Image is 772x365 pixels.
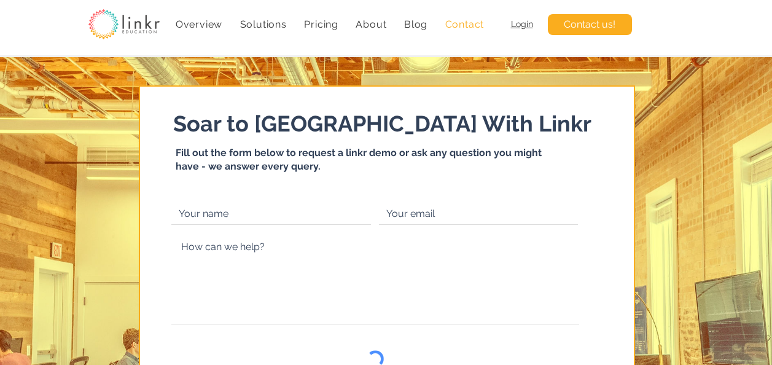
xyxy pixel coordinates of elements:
[170,12,229,36] a: Overview
[379,203,578,225] input: Your email
[240,18,287,30] span: Solutions
[564,18,615,31] span: Contact us!
[304,18,338,30] span: Pricing
[439,12,490,36] a: Contact
[176,147,542,172] span: Fill out the form below to request a linkr demo or ask any question you might have - we answer ev...
[298,12,345,36] a: Pricing
[170,12,491,36] nav: Site
[398,12,434,36] a: Blog
[349,12,393,36] div: About
[511,19,533,29] a: Login
[171,203,371,225] input: Your name
[173,111,591,136] span: Soar to [GEOGRAPHIC_DATA] With Linkr
[548,14,632,35] a: Contact us!
[88,9,160,39] img: linkr_logo_transparentbg.png
[404,18,427,30] span: Blog
[445,18,485,30] span: Contact
[356,18,386,30] span: About
[233,12,293,36] div: Solutions
[176,18,222,30] span: Overview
